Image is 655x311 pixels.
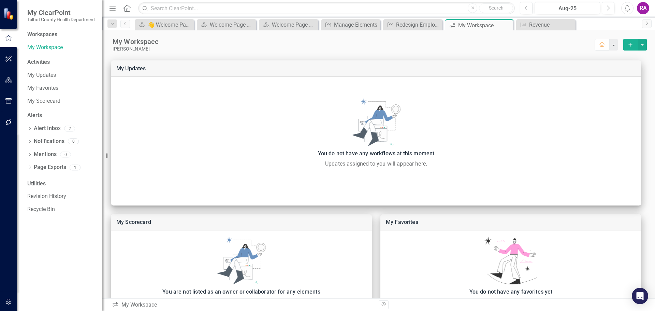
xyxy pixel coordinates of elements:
[27,180,96,188] div: Utilities
[34,138,64,145] a: Notifications
[116,65,146,72] a: My Updates
[632,288,648,304] div: Open Intercom Messenger
[384,287,638,297] div: You do not have any favorites yet
[272,20,317,29] div: Welcome Page Template
[27,193,96,200] a: Revision History
[27,97,96,105] a: My Scorecard
[334,20,379,29] div: Manage Elements
[60,152,71,157] div: 0
[529,20,574,29] div: Revenue
[138,2,515,14] input: Search ClearPoint...
[64,126,75,131] div: 2
[623,39,647,51] div: split button
[199,20,254,29] a: Welcome Page Template
[114,149,638,158] div: You do not have any workflows at this moment
[638,39,647,51] button: select merge strategy
[27,17,95,22] small: Talbot County Health Department
[27,31,57,39] div: Workspaces
[489,5,504,11] span: Search
[114,298,368,306] div: Elements you own will show up here.
[518,20,574,29] a: Revenue
[148,20,192,29] div: 👋 Welcome Page
[68,139,79,144] div: 0
[27,44,96,52] a: My Workspace
[479,3,513,13] button: Search
[116,219,151,225] a: My Scorecard
[70,165,81,170] div: 1
[396,20,441,29] div: Redesign Employee Satisfaction Survey
[458,21,512,30] div: My Workspace
[637,2,649,14] button: RA
[535,2,600,14] button: Aug-25
[34,151,57,158] a: Mentions
[27,9,95,17] span: My ClearPoint
[113,46,595,52] div: [PERSON_NAME]
[112,301,374,309] div: My Workspace
[114,287,368,297] div: You are not listed as an owner or collaborator for any elements
[27,84,96,92] a: My Favorites
[114,160,638,168] div: Updates assigned to you will appear here.
[27,58,96,66] div: Activities
[384,298,638,306] div: Favorited reports or detail pages will show up here.
[27,206,96,213] a: Recycle Bin
[3,8,16,20] img: ClearPoint Strategy
[386,219,418,225] a: My Favorites
[385,20,441,29] a: Redesign Employee Satisfaction Survey
[27,71,96,79] a: My Updates
[323,20,379,29] a: Manage Elements
[261,20,317,29] a: Welcome Page Template
[34,164,66,171] a: Page Exports
[210,20,254,29] div: Welcome Page Template
[537,4,598,13] div: Aug-25
[136,20,192,29] a: 👋 Welcome Page
[623,39,638,51] button: select merge strategy
[34,125,61,132] a: Alert Inbox
[27,112,96,119] div: Alerts
[113,37,595,46] div: My Workspace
